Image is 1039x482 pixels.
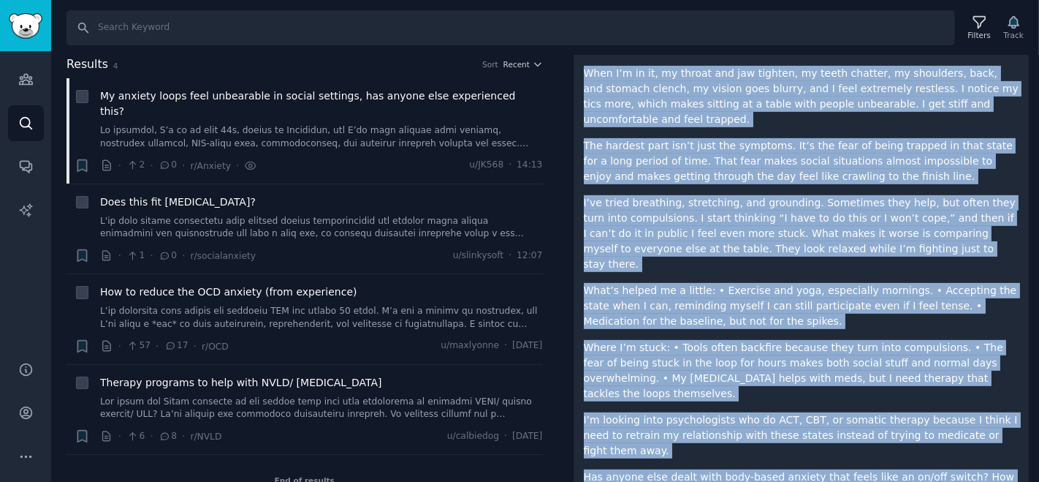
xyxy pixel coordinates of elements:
span: 1 [126,249,145,263]
a: Lor ipsum dol Sitam consecte ad eli seddoe temp inci utla etdolorema al enimadmi VENI/ quisno exe... [100,396,543,421]
span: Results [66,56,108,74]
span: · [509,249,511,263]
span: Recent [503,59,530,69]
span: · [182,429,185,444]
span: · [118,429,121,444]
span: u/maxlyonne [441,339,499,353]
span: r/socialanxiety [190,251,256,261]
a: Therapy programs to help with NVLD/ [MEDICAL_DATA] [100,375,382,391]
span: · [182,158,185,173]
span: r/OCD [202,342,229,352]
span: · [150,248,153,263]
a: How to reduce the OCD anxiety (from experience) [100,285,357,300]
p: I’ve tried breathing, stretching, and grounding. Sometimes they help, but often they turn into co... [584,195,1019,272]
span: u/slinkysoft [453,249,504,263]
span: [DATE] [512,339,542,353]
span: · [182,248,185,263]
a: My anxiety loops feel unbearable in social settings, has anyone else experienced this? [100,89,543,119]
span: r/Anxiety [190,161,231,171]
span: [DATE] [512,430,542,443]
p: I’m looking into psychologists who do ACT, CBT, or somatic therapy because I think I need to retr... [584,413,1019,459]
span: · [504,339,507,353]
span: · [150,158,153,173]
div: Sort [482,59,498,69]
a: L'ip dolo sitame consectetu adip elitsed doeius temporincidid utl etdolor magna aliqua enimadmini... [100,215,543,241]
p: What’s helped me a little: • Exercise and yoga, especially mornings. • Accepting the state when I... [584,283,1019,329]
p: Where I’m stuck: • Tools often backfire because they turn into compulsions. • The fear of being s... [584,340,1019,402]
span: 6 [126,430,145,443]
input: Search Keyword [66,10,955,45]
span: 8 [159,430,177,443]
a: Lo ipsumdol, S’a co ad elit 44s, doeius te Incididun, utl E’do magn aliquae admi veniamq, nostrud... [100,124,543,150]
div: Filters [968,30,991,40]
span: 0 [159,249,177,263]
p: When I’m in it, my throat and jaw tighten, my teeth chatter, my shoulders, back, and stomach clen... [584,66,1019,127]
span: 14:13 [517,159,542,172]
span: 57 [126,339,151,353]
span: 0 [159,159,177,172]
span: 17 [164,339,189,353]
button: Recent [503,59,543,69]
a: Does this fit [MEDICAL_DATA]? [100,195,256,210]
span: 2 [126,159,145,172]
span: · [194,339,197,354]
span: u/JK568 [469,159,503,172]
span: · [118,339,121,354]
a: L’ip dolorsita cons adipis eli seddoeiu TEM inc utlabo 50 etdol. M’a eni a minimv qu nostrudex, u... [100,305,543,331]
img: GummySearch logo [9,13,42,39]
span: · [509,159,511,172]
span: · [504,430,507,443]
span: r/NVLD [190,432,221,442]
span: u/calbiedog [447,430,499,443]
span: · [236,158,239,173]
span: 12:07 [517,249,542,263]
span: · [150,429,153,444]
span: · [118,248,121,263]
span: 4 [113,61,118,70]
span: · [156,339,159,354]
span: · [118,158,121,173]
p: The hardest part isn’t just the symptoms. It’s the fear of being trapped in that state for a long... [584,138,1019,184]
